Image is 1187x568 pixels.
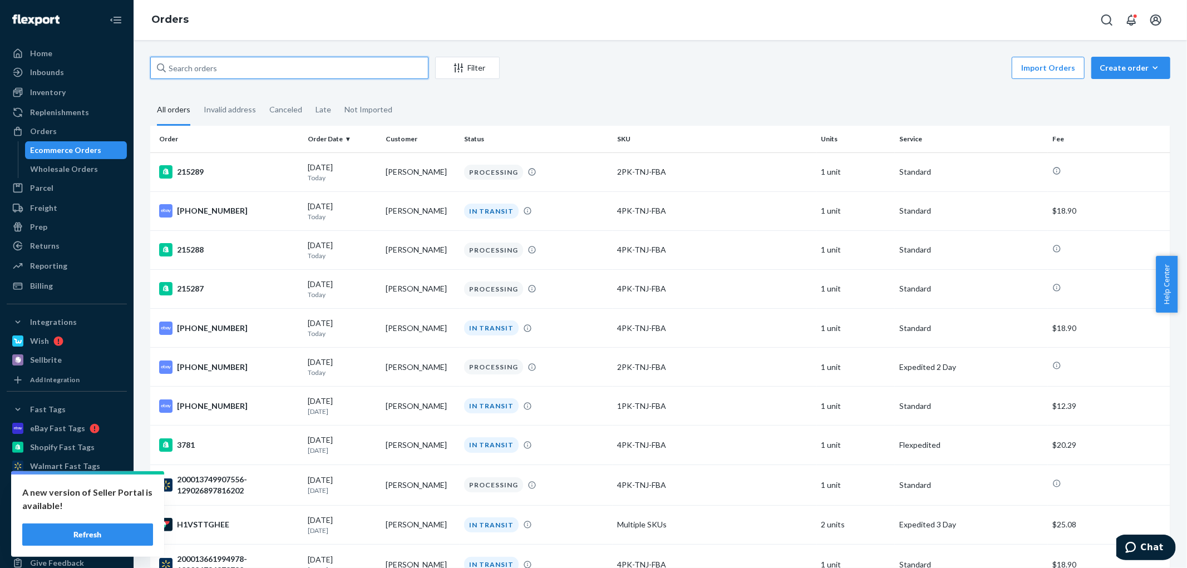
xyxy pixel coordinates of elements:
[308,475,377,495] div: [DATE]
[159,399,299,413] div: [PHONE_NUMBER]
[157,95,190,126] div: All orders
[1156,256,1178,313] button: Help Center
[435,57,500,79] button: Filter
[7,332,127,350] a: Wish
[308,526,377,535] p: [DATE]
[308,486,377,495] p: [DATE]
[899,283,1043,294] p: Standard
[7,351,127,369] a: Sellbrite
[30,240,60,251] div: Returns
[1120,9,1142,31] button: Open notifications
[30,335,49,347] div: Wish
[308,201,377,221] div: [DATE]
[30,404,66,415] div: Fast Tags
[460,126,613,152] th: Status
[1048,309,1170,348] td: $18.90
[381,465,460,505] td: [PERSON_NAME]
[303,126,382,152] th: Order Date
[7,401,127,418] button: Fast Tags
[7,457,127,475] a: Walmart Fast Tags
[464,398,519,413] div: IN TRANSIT
[899,362,1043,373] p: Expedited 2 Day
[613,505,817,544] td: Multiple SKUs
[381,152,460,191] td: [PERSON_NAME]
[436,62,499,73] div: Filter
[308,329,377,338] p: Today
[30,317,77,328] div: Integrations
[464,243,523,258] div: PROCESSING
[1091,57,1170,79] button: Create order
[159,282,299,295] div: 215287
[464,437,519,452] div: IN TRANSIT
[308,318,377,338] div: [DATE]
[159,165,299,179] div: 215289
[817,269,895,308] td: 1 unit
[159,474,299,496] div: 200013749907556-129026897816202
[25,141,127,159] a: Ecommerce Orders
[817,230,895,269] td: 1 unit
[899,439,1043,451] p: Flexpedited
[1012,57,1085,79] button: Import Orders
[308,357,377,377] div: [DATE]
[817,309,895,348] td: 1 unit
[381,191,460,230] td: [PERSON_NAME]
[386,134,455,144] div: Customer
[1048,387,1170,426] td: $12.39
[308,515,377,535] div: [DATE]
[464,281,523,297] div: PROCESSING
[344,95,392,124] div: Not Imported
[381,269,460,308] td: [PERSON_NAME]
[25,160,127,178] a: Wholesale Orders
[30,423,85,434] div: eBay Fast Tags
[7,83,127,101] a: Inventory
[464,477,523,492] div: PROCESSING
[7,218,127,236] a: Prep
[464,359,523,374] div: PROCESSING
[817,387,895,426] td: 1 unit
[7,45,127,62] a: Home
[308,434,377,455] div: [DATE]
[30,442,95,453] div: Shopify Fast Tags
[899,205,1043,216] p: Standard
[817,505,895,544] td: 2 units
[159,438,299,452] div: 3781
[159,204,299,218] div: [PHONE_NUMBER]
[30,221,47,233] div: Prep
[817,426,895,465] td: 1 unit
[7,313,127,331] button: Integrations
[464,204,519,219] div: IN TRANSIT
[308,240,377,260] div: [DATE]
[150,126,303,152] th: Order
[464,517,519,532] div: IN TRANSIT
[308,396,377,416] div: [DATE]
[817,348,895,387] td: 1 unit
[159,518,299,531] div: H1VSTTGHEE
[7,257,127,275] a: Reporting
[1096,9,1118,31] button: Open Search Box
[151,13,189,26] a: Orders
[22,486,153,512] p: A new version of Seller Portal is available!
[899,519,1043,530] p: Expedited 3 Day
[30,87,66,98] div: Inventory
[308,251,377,260] p: Today
[617,283,812,294] div: 4PK-TNJ-FBA
[817,126,895,152] th: Units
[1100,62,1162,73] div: Create order
[1048,191,1170,230] td: $18.90
[899,401,1043,412] p: Standard
[381,426,460,465] td: [PERSON_NAME]
[30,107,89,118] div: Replenishments
[142,4,198,36] ol: breadcrumbs
[1048,505,1170,544] td: $25.08
[30,182,53,194] div: Parcel
[899,244,1043,255] p: Standard
[159,243,299,256] div: 215288
[30,260,67,271] div: Reporting
[30,375,80,384] div: Add Integration
[31,145,102,156] div: Ecommerce Orders
[30,67,64,78] div: Inbounds
[269,95,302,124] div: Canceled
[1048,126,1170,152] th: Fee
